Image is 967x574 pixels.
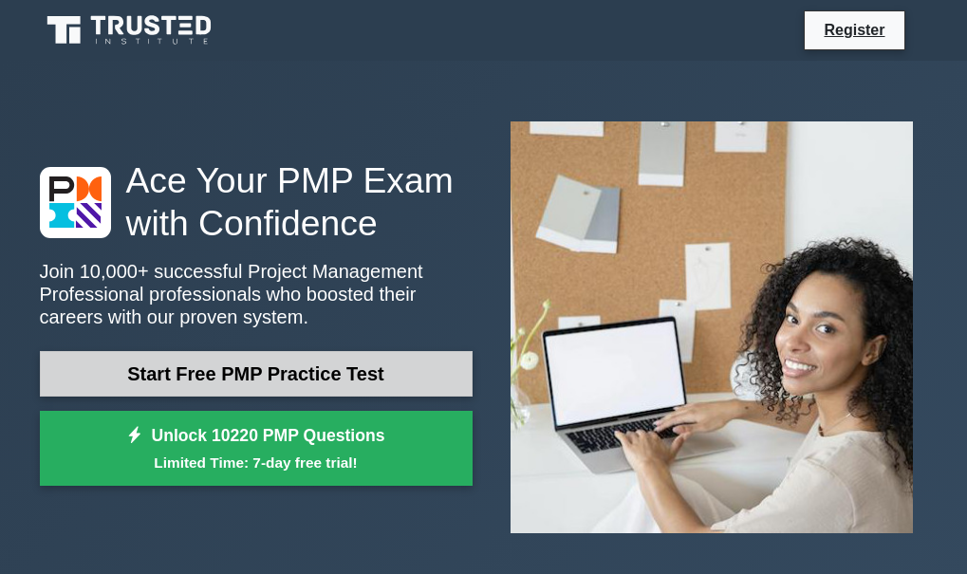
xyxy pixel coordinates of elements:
a: Unlock 10220 PMP QuestionsLimited Time: 7-day free trial! [40,411,473,487]
p: Join 10,000+ successful Project Management Professional professionals who boosted their careers w... [40,260,473,328]
h1: Ace Your PMP Exam with Confidence [40,159,473,244]
a: Register [812,18,896,42]
a: Start Free PMP Practice Test [40,351,473,397]
small: Limited Time: 7-day free trial! [64,452,449,473]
